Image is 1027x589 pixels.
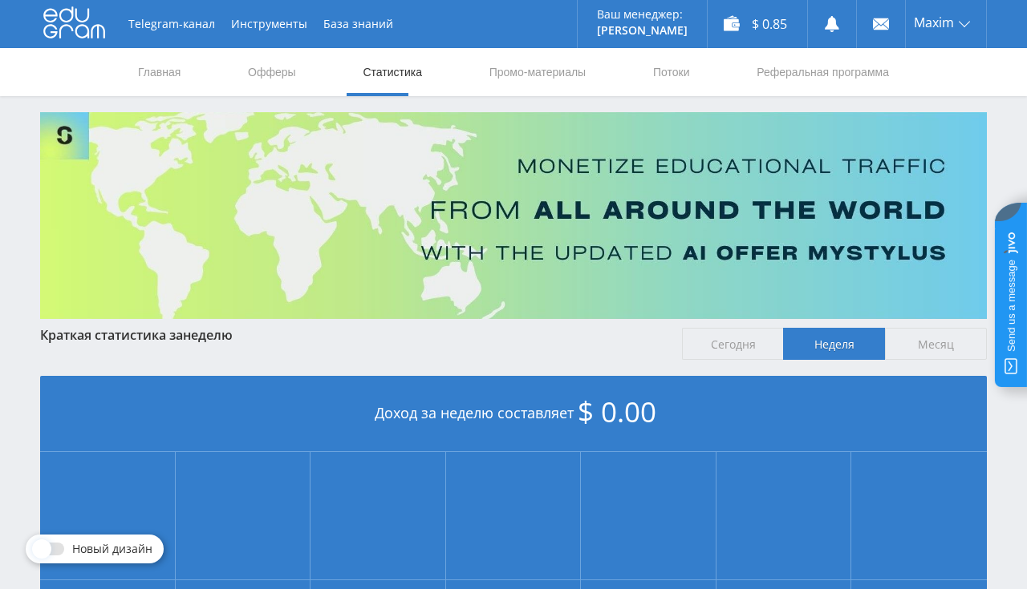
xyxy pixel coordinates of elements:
[72,543,152,555] span: Новый дизайн
[755,48,891,96] a: Реферальная программа
[40,376,987,452] div: Доход за неделю составляет
[578,393,656,430] span: $ 0.00
[914,16,954,29] span: Maxim
[40,328,666,342] div: Краткая статистика за
[682,328,784,360] span: Сегодня
[361,48,424,96] a: Статистика
[183,326,233,344] span: неделю
[246,48,298,96] a: Офферы
[597,8,688,21] p: Ваш менеджер:
[40,112,987,319] img: Banner
[783,328,885,360] span: Неделя
[885,328,987,360] span: Месяц
[597,24,688,37] p: [PERSON_NAME]
[652,48,692,96] a: Потоки
[136,48,182,96] a: Главная
[488,48,587,96] a: Промо-материалы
